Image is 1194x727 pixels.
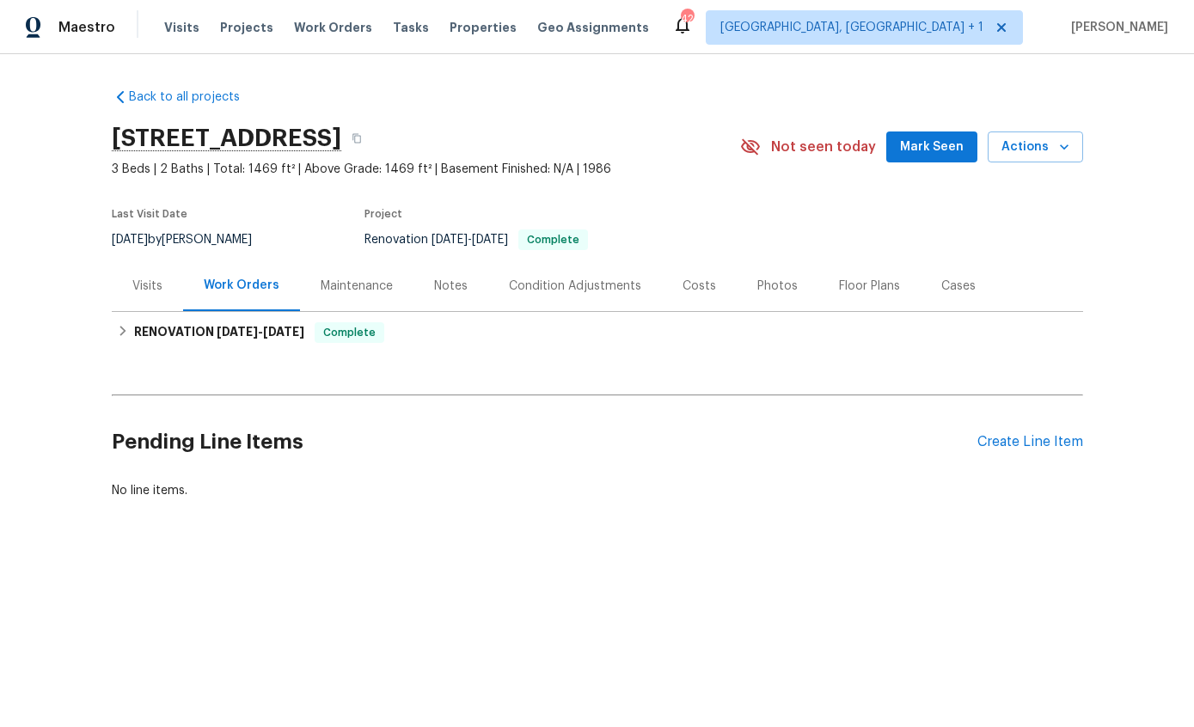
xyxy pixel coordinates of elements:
[112,209,187,219] span: Last Visit Date
[58,19,115,36] span: Maestro
[393,21,429,34] span: Tasks
[341,123,372,154] button: Copy Address
[204,277,279,294] div: Work Orders
[537,19,649,36] span: Geo Assignments
[941,278,976,295] div: Cases
[1064,19,1168,36] span: [PERSON_NAME]
[509,278,641,295] div: Condition Adjustments
[1001,137,1069,158] span: Actions
[977,434,1083,450] div: Create Line Item
[681,10,693,27] div: 42
[432,234,468,246] span: [DATE]
[450,19,517,36] span: Properties
[112,234,148,246] span: [DATE]
[520,235,586,245] span: Complete
[112,229,272,250] div: by [PERSON_NAME]
[112,161,740,178] span: 3 Beds | 2 Baths | Total: 1469 ft² | Above Grade: 1469 ft² | Basement Finished: N/A | 1986
[263,326,304,338] span: [DATE]
[364,209,402,219] span: Project
[886,131,977,163] button: Mark Seen
[112,89,277,106] a: Back to all projects
[683,278,716,295] div: Costs
[220,19,273,36] span: Projects
[217,326,304,338] span: -
[321,278,393,295] div: Maintenance
[132,278,162,295] div: Visits
[217,326,258,338] span: [DATE]
[112,402,977,482] h2: Pending Line Items
[839,278,900,295] div: Floor Plans
[720,19,983,36] span: [GEOGRAPHIC_DATA], [GEOGRAPHIC_DATA] + 1
[988,131,1083,163] button: Actions
[364,234,588,246] span: Renovation
[294,19,372,36] span: Work Orders
[757,278,798,295] div: Photos
[316,324,383,341] span: Complete
[134,322,304,343] h6: RENOVATION
[164,19,199,36] span: Visits
[472,234,508,246] span: [DATE]
[434,278,468,295] div: Notes
[112,482,1083,499] div: No line items.
[900,137,964,158] span: Mark Seen
[771,138,876,156] span: Not seen today
[112,312,1083,353] div: RENOVATION [DATE]-[DATE]Complete
[432,234,508,246] span: -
